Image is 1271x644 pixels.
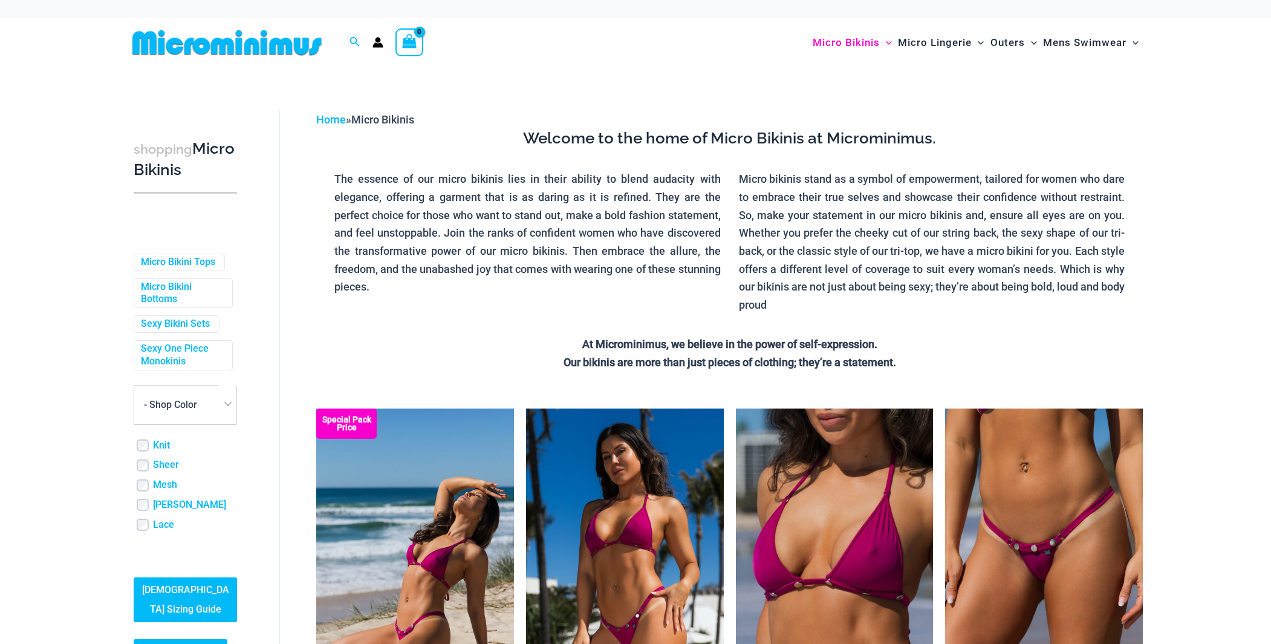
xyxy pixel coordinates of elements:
[141,281,223,306] a: Micro Bikini Bottoms
[739,170,1125,314] p: Micro bikinis stand as a symbol of empowerment, tailored for women who dare to embrace their true...
[316,113,346,126] a: Home
[153,459,179,471] a: Sheer
[395,28,423,56] a: View Shopping Cart, empty
[134,139,237,180] h3: Micro Bikinis
[316,113,414,126] span: »
[813,27,880,58] span: Micro Bikinis
[880,27,892,58] span: Menu Toggle
[564,356,896,369] strong: Our bikinis are more than just pieces of clothing; they’re a statement.
[898,27,972,58] span: Micro Lingerie
[141,256,215,269] a: Micro Bikini Tops
[1126,27,1139,58] span: Menu Toggle
[153,499,226,511] a: [PERSON_NAME]
[1043,27,1126,58] span: Mens Swimwear
[141,343,223,368] a: Sexy One Piece Monokinis
[141,318,210,330] a: Sexy Bikini Sets
[153,519,174,531] a: Lace
[134,385,237,425] span: - Shop Color
[128,29,327,56] img: MM SHOP LOGO FLAT
[810,24,895,61] a: Micro BikinisMenu ToggleMenu Toggle
[808,22,1143,63] nav: Site Navigation
[349,35,360,50] a: Search icon link
[316,416,377,432] b: Special Pack Price
[972,27,984,58] span: Menu Toggle
[1025,27,1037,58] span: Menu Toggle
[153,479,177,491] a: Mesh
[1040,24,1142,61] a: Mens SwimwearMenu ToggleMenu Toggle
[134,386,236,424] span: - Shop Color
[582,338,877,350] strong: At Microminimus, we believe in the power of self-expression.
[990,27,1025,58] span: Outers
[325,128,1134,149] h3: Welcome to the home of Micro Bikinis at Microminimus.
[134,577,237,622] a: [DEMOGRAPHIC_DATA] Sizing Guide
[134,142,192,157] span: shopping
[144,399,197,410] span: - Shop Color
[153,439,170,452] a: Knit
[372,37,383,48] a: Account icon link
[987,24,1040,61] a: OutersMenu ToggleMenu Toggle
[895,24,987,61] a: Micro LingerieMenu ToggleMenu Toggle
[351,113,414,126] span: Micro Bikinis
[334,170,721,296] p: The essence of our micro bikinis lies in their ability to blend audacity with elegance, offering ...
